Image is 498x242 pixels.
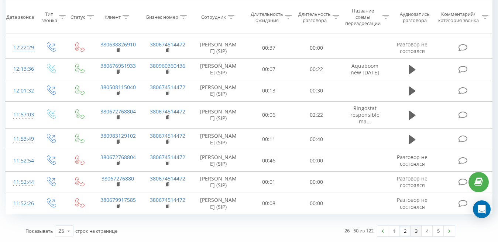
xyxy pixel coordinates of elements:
[399,226,411,236] a: 2
[150,41,185,48] a: 380674514472
[345,8,381,27] div: Название схемы переадресации
[293,171,340,193] td: 00:00
[245,101,293,129] td: 00:06
[13,41,29,55] div: 12:22:29
[192,129,245,150] td: [PERSON_NAME] (SIP)
[245,37,293,59] td: 00:37
[245,129,293,150] td: 00:11
[473,200,491,218] div: Open Intercom Messenger
[13,62,29,76] div: 12:13:36
[100,132,136,139] a: 380983129102
[397,154,427,167] span: Разговор не состоялся
[192,37,245,59] td: [PERSON_NAME] (SIP)
[104,14,121,20] div: Клиент
[150,62,185,69] a: 380960360436
[293,150,340,171] td: 00:00
[397,196,427,210] span: Разговор не состоялся
[293,80,340,101] td: 00:30
[150,132,185,139] a: 380674514472
[146,14,178,20] div: Бизнес номер
[245,193,293,214] td: 00:08
[13,196,29,211] div: 11:52:26
[13,154,29,168] div: 11:52:54
[25,228,53,234] span: Показывать
[388,226,399,236] a: 1
[411,226,422,236] a: 3
[150,196,185,203] a: 380674514472
[293,101,340,129] td: 02:22
[150,154,185,161] a: 380674514472
[192,80,245,101] td: [PERSON_NAME] (SIP)
[150,108,185,115] a: 380674514472
[41,11,57,23] div: Тип звонка
[396,11,433,23] div: Аудиозапись разговора
[245,80,293,101] td: 00:13
[422,226,433,236] a: 4
[100,41,136,48] a: 380638826910
[293,59,340,80] td: 00:22
[344,227,374,234] div: 26 - 50 из 122
[397,175,427,189] span: Разговор не состоялся
[71,14,85,20] div: Статус
[75,228,117,234] span: строк на странице
[298,11,331,23] div: Длительность разговора
[13,132,29,146] div: 11:53:49
[100,62,136,69] a: 380676951933
[192,101,245,129] td: [PERSON_NAME] (SIP)
[245,150,293,171] td: 00:46
[245,59,293,80] td: 00:07
[350,105,379,125] span: Ringostat responsible ma...
[150,84,185,91] a: 380674514472
[100,108,136,115] a: 380672768804
[397,41,427,55] span: Разговор не состоялся
[58,227,64,235] div: 25
[293,37,340,59] td: 00:00
[13,84,29,98] div: 12:01:32
[245,171,293,193] td: 00:01
[150,175,185,182] a: 380674514472
[13,175,29,189] div: 11:52:44
[340,59,389,80] td: Aquaboom new [DATE]
[100,196,136,203] a: 380679917585
[192,171,245,193] td: [PERSON_NAME] (SIP)
[102,175,134,182] a: 38067276880
[6,14,34,20] div: Дата звонка
[100,154,136,161] a: 380672768804
[100,84,136,91] a: 380508115040
[433,226,444,236] a: 5
[192,59,245,80] td: [PERSON_NAME] (SIP)
[192,193,245,214] td: [PERSON_NAME] (SIP)
[201,14,226,20] div: Сотрудник
[437,11,480,23] div: Комментарий/категория звонка
[293,193,340,214] td: 00:00
[251,11,283,23] div: Длительность ожидания
[192,150,245,171] td: [PERSON_NAME] (SIP)
[13,108,29,122] div: 11:57:03
[293,129,340,150] td: 00:40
